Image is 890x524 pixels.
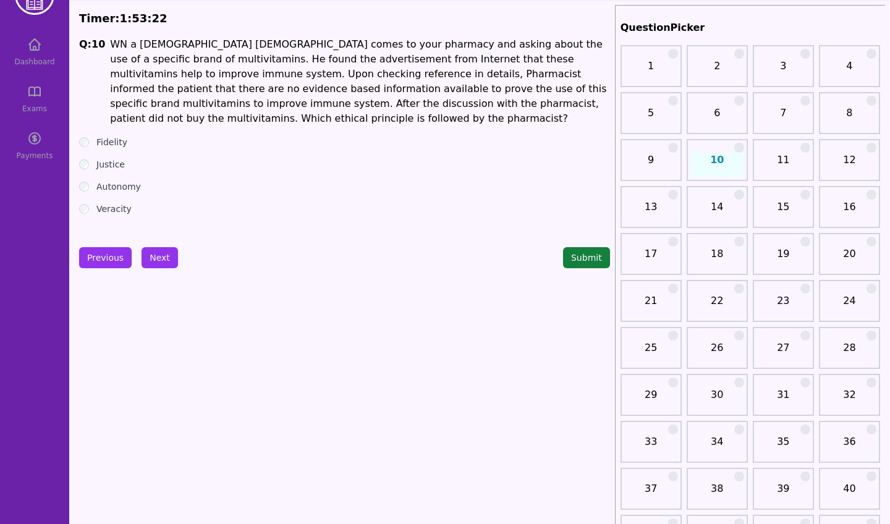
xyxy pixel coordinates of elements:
a: 2 [690,59,744,83]
a: 33 [624,434,678,459]
a: 12 [823,153,876,177]
a: 34 [690,434,744,459]
a: 20 [823,247,876,271]
div: Timer: : : [79,10,610,27]
label: Justice [96,158,125,171]
a: 6 [690,106,744,130]
a: 9 [624,153,678,177]
a: 18 [690,247,744,271]
a: 16 [823,200,876,224]
a: 35 [756,434,810,459]
label: Fidelity [96,136,127,148]
button: Next [142,247,178,268]
span: 1 [120,12,128,25]
a: 25 [624,340,678,365]
h1: WN a [DEMOGRAPHIC_DATA] [DEMOGRAPHIC_DATA] comes to your pharmacy and asking about the use of a s... [110,37,609,126]
a: 3 [756,59,810,83]
h2: QuestionPicker [621,20,880,35]
a: 36 [823,434,876,459]
a: 30 [690,387,744,412]
a: 32 [823,387,876,412]
a: 27 [756,340,810,365]
button: Previous [79,247,132,268]
a: 5 [624,106,678,130]
a: 4 [823,59,876,83]
label: Autonomy [96,180,141,193]
a: 11 [756,153,810,177]
a: 13 [624,200,678,224]
a: 28 [823,340,876,365]
a: 19 [756,247,810,271]
a: 31 [756,387,810,412]
a: 14 [690,200,744,224]
a: 39 [756,481,810,506]
a: 38 [690,481,744,506]
a: 15 [756,200,810,224]
a: 10 [690,153,744,177]
a: 21 [624,294,678,318]
a: 37 [624,481,678,506]
span: 22 [152,12,167,25]
a: 7 [756,106,810,130]
span: 53 [132,12,147,25]
a: 29 [624,387,678,412]
a: 17 [624,247,678,271]
a: 22 [690,294,744,318]
h1: Q: 10 [79,37,105,126]
a: 1 [624,59,678,83]
a: 23 [756,294,810,318]
a: 8 [823,106,876,130]
a: 24 [823,294,876,318]
a: 26 [690,340,744,365]
button: Submit [563,247,610,268]
label: Veracity [96,203,132,215]
a: 40 [823,481,876,506]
